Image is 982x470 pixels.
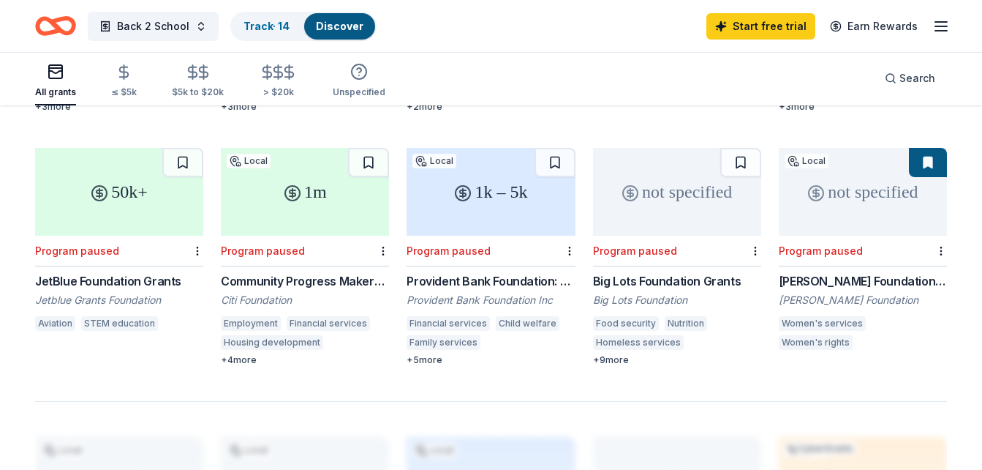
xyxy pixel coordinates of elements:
div: + 4 more [221,354,389,366]
button: $5k to $20k [172,58,224,105]
div: Housing development [221,335,323,350]
button: Track· 14Discover [230,12,377,41]
div: not specified [593,148,761,236]
div: Program paused [221,245,305,257]
div: Provident Bank Foundation Inc [407,293,575,307]
div: Jetblue Grants Foundation [35,293,203,307]
div: Financial services [407,316,490,331]
a: Home [35,9,76,43]
div: Local [227,154,271,168]
div: Unspecified [333,86,385,98]
div: $5k to $20k [172,86,224,98]
a: Track· 14 [243,20,290,32]
div: Women's rights [779,335,853,350]
div: + 5 more [407,354,575,366]
div: 1k – 5k [407,148,575,236]
div: JetBlue Foundation Grants [35,272,203,290]
div: Local [412,154,456,168]
div: Aviation [35,316,75,331]
div: All grants [35,86,76,98]
div: Family services [407,335,480,350]
div: Financial services [287,316,370,331]
a: Start free trial [706,13,815,40]
div: Local [785,154,828,168]
div: [PERSON_NAME] Foundation Grant [779,272,947,290]
div: Provident Bank Foundation: Community Grant [407,272,575,290]
div: Citi Foundation [221,293,389,307]
a: 1k – 5kLocalProgram pausedProvident Bank Foundation: Community GrantProvident Bank Foundation Inc... [407,148,575,366]
div: Program paused [779,245,863,257]
div: Food security [593,316,659,331]
div: Program paused [407,245,491,257]
div: + 2 more [407,101,575,113]
div: Employment [221,316,281,331]
div: + 9 more [593,354,761,366]
div: > $20k [259,86,298,98]
div: Community Progress Makers Fund [221,272,389,290]
div: 50k+ [35,148,203,236]
div: 1m [221,148,389,236]
div: Child welfare [496,316,559,331]
a: 50k+Program pausedJetBlue Foundation GrantsJetblue Grants FoundationAviationSTEM education [35,148,203,335]
button: ≤ $5k [111,58,137,105]
div: Women's services [779,316,866,331]
button: Unspecified [333,57,385,105]
div: + 3 more [221,101,389,113]
div: Homeless services [593,335,684,350]
span: Search [899,70,935,87]
span: Back 2 School [117,18,189,35]
div: not specified [779,148,947,236]
div: Big Lots Foundation Grants [593,272,761,290]
a: not specifiedProgram pausedBig Lots Foundation GrantsBig Lots FoundationFood securityNutritionHom... [593,148,761,366]
a: 1mLocalProgram pausedCommunity Progress Makers FundCiti FoundationEmploymentFinancial servicesHou... [221,148,389,366]
div: Big Lots Foundation [593,293,761,307]
button: All grants [35,57,76,105]
div: Program paused [593,245,677,257]
button: > $20k [259,58,298,105]
a: Discover [316,20,363,32]
div: Nutrition [665,316,707,331]
div: [PERSON_NAME] Foundation [779,293,947,307]
a: not specifiedLocalProgram paused[PERSON_NAME] Foundation Grant[PERSON_NAME] FoundationWomen's ser... [779,148,947,354]
div: Program paused [35,245,119,257]
a: Earn Rewards [821,13,926,40]
button: Search [873,64,947,93]
div: ≤ $5k [111,86,137,98]
div: + 3 more [35,101,203,113]
button: Back 2 School [88,12,219,41]
div: STEM education [81,316,158,331]
div: + 3 more [779,101,947,113]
